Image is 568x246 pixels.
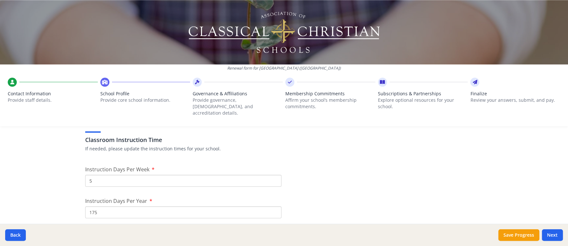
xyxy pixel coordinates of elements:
[8,90,98,97] span: Contact Information
[285,90,375,97] span: Membership Commitments
[470,97,560,103] p: Review your answers, submit, and pay.
[542,229,563,241] button: Next
[378,97,468,110] p: Explore optional resources for your school.
[470,90,560,97] span: Finalize
[5,229,26,241] button: Back
[85,135,483,144] h3: Classroom Instruction Time
[378,90,468,97] span: Subscriptions & Partnerships
[498,229,539,241] button: Save Progress
[85,146,483,152] p: If needed, please update the instruction times for your school.
[85,197,147,204] span: Instruction Days Per Year
[188,10,381,55] img: Logo
[193,90,283,97] span: Governance & Affiliations
[285,97,375,110] p: Affirm your school’s membership commitments.
[100,97,190,103] p: Provide core school information.
[193,97,283,116] p: Provide governance, [DEMOGRAPHIC_DATA], and accreditation details.
[85,166,149,173] span: Instruction Days Per Week
[8,97,98,103] p: Provide staff details.
[100,90,190,97] span: School Profile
